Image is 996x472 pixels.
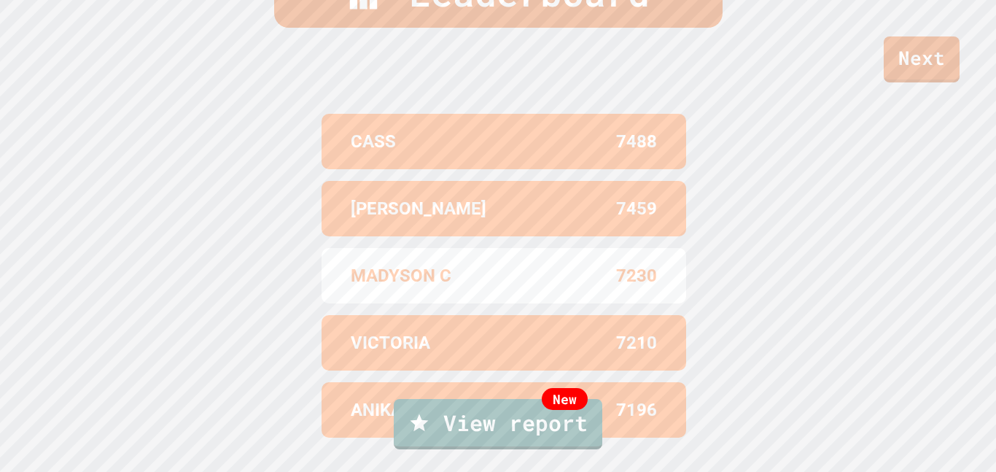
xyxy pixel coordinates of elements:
p: 7210 [616,330,657,356]
div: New [542,388,588,410]
p: 7459 [616,196,657,222]
a: View report [394,399,602,449]
p: CASS [351,128,396,155]
p: MADYSON C [351,263,451,289]
p: [PERSON_NAME] [351,196,486,222]
p: 7230 [616,263,657,289]
p: VICTORIA [351,330,430,356]
p: 7488 [616,128,657,155]
a: Next [884,36,960,82]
